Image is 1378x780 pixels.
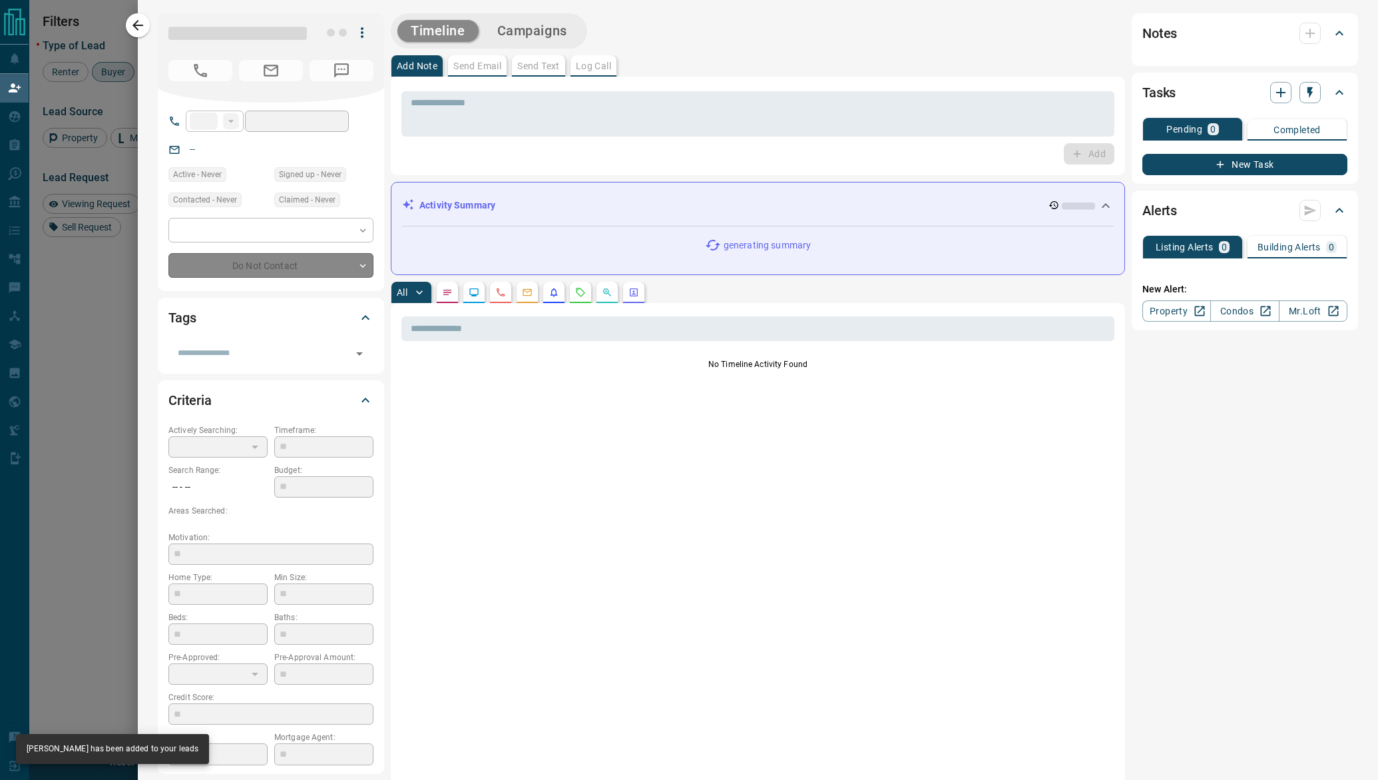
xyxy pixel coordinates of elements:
[1142,17,1347,49] div: Notes
[522,287,533,298] svg: Emails
[1142,300,1211,322] a: Property
[1142,82,1176,103] h2: Tasks
[575,287,586,298] svg: Requests
[397,288,407,297] p: All
[168,60,232,81] span: No Number
[168,505,373,517] p: Areas Searched:
[549,287,559,298] svg: Listing Alerts
[190,144,195,155] a: --
[495,287,506,298] svg: Calls
[602,287,612,298] svg: Opportunities
[402,193,1114,218] div: Activity Summary
[274,731,373,743] p: Mortgage Agent:
[1156,242,1214,252] p: Listing Alerts
[279,193,336,206] span: Claimed - Never
[1142,77,1347,109] div: Tasks
[442,287,453,298] svg: Notes
[350,344,369,363] button: Open
[274,651,373,663] p: Pre-Approval Amount:
[397,20,479,42] button: Timeline
[724,238,811,252] p: generating summary
[168,731,268,743] p: Lawyer:
[168,424,268,436] p: Actively Searching:
[1142,23,1177,44] h2: Notes
[173,193,237,206] span: Contacted - Never
[168,691,373,703] p: Credit Score:
[1329,242,1334,252] p: 0
[1222,242,1227,252] p: 0
[1210,300,1279,322] a: Condos
[1142,154,1347,175] button: New Task
[168,302,373,334] div: Tags
[279,168,342,181] span: Signed up - Never
[274,424,373,436] p: Timeframe:
[397,61,437,71] p: Add Note
[168,384,373,416] div: Criteria
[168,532,373,544] p: Motivation:
[1210,125,1216,134] p: 0
[168,253,373,278] div: Do Not Contact
[168,307,196,328] h2: Tags
[274,464,373,476] p: Budget:
[1273,125,1321,135] p: Completed
[1142,282,1347,296] p: New Alert:
[1142,200,1177,221] h2: Alerts
[173,168,222,181] span: Active - Never
[168,390,212,411] h2: Criteria
[310,60,373,81] span: No Number
[274,611,373,623] p: Baths:
[484,20,580,42] button: Campaigns
[1166,125,1202,134] p: Pending
[168,464,268,476] p: Search Range:
[274,572,373,584] p: Min Size:
[628,287,639,298] svg: Agent Actions
[419,198,495,212] p: Activity Summary
[1142,195,1347,226] div: Alerts
[1279,300,1347,322] a: Mr.Loft
[469,287,479,298] svg: Lead Browsing Activity
[1258,242,1321,252] p: Building Alerts
[168,651,268,663] p: Pre-Approved:
[239,60,303,81] span: No Email
[401,358,1114,370] p: No Timeline Activity Found
[168,572,268,584] p: Home Type:
[168,476,268,498] p: -- - --
[27,738,198,760] div: [PERSON_NAME] has been added to your leads
[168,611,268,623] p: Beds:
